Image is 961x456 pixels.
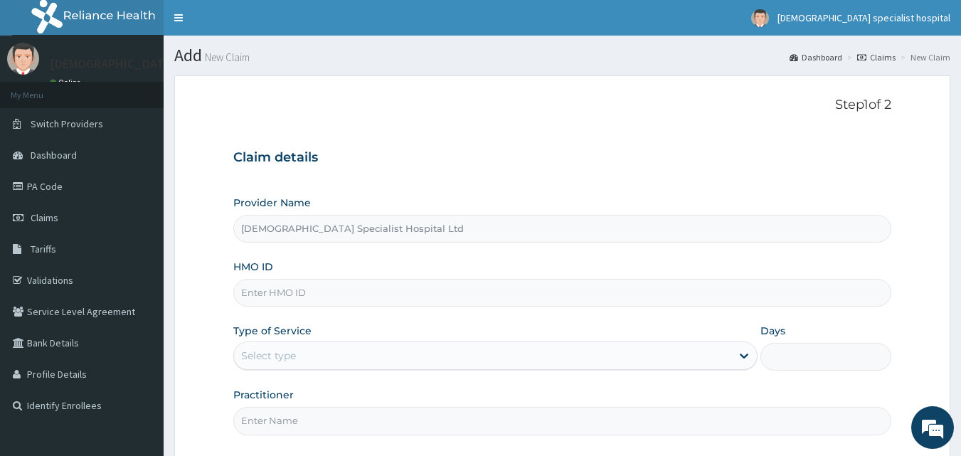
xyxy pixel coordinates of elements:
h3: Claim details [233,150,892,166]
label: HMO ID [233,260,273,274]
img: User Image [7,43,39,75]
p: Step 1 of 2 [233,97,892,113]
img: User Image [751,9,769,27]
span: Tariffs [31,243,56,255]
label: Type of Service [233,324,312,338]
label: Days [760,324,785,338]
label: Practitioner [233,388,294,402]
a: Dashboard [790,51,842,63]
span: Switch Providers [31,117,103,130]
a: Online [50,78,84,88]
input: Enter HMO ID [233,279,892,307]
div: Select type [241,349,296,363]
label: Provider Name [233,196,311,210]
span: [DEMOGRAPHIC_DATA] specialist hospital [777,11,950,24]
p: [DEMOGRAPHIC_DATA] specialist hospital [50,58,280,70]
h1: Add [174,46,950,65]
li: New Claim [897,51,950,63]
small: New Claim [202,52,250,63]
span: Dashboard [31,149,77,161]
span: Claims [31,211,58,224]
a: Claims [857,51,896,63]
input: Enter Name [233,407,892,435]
